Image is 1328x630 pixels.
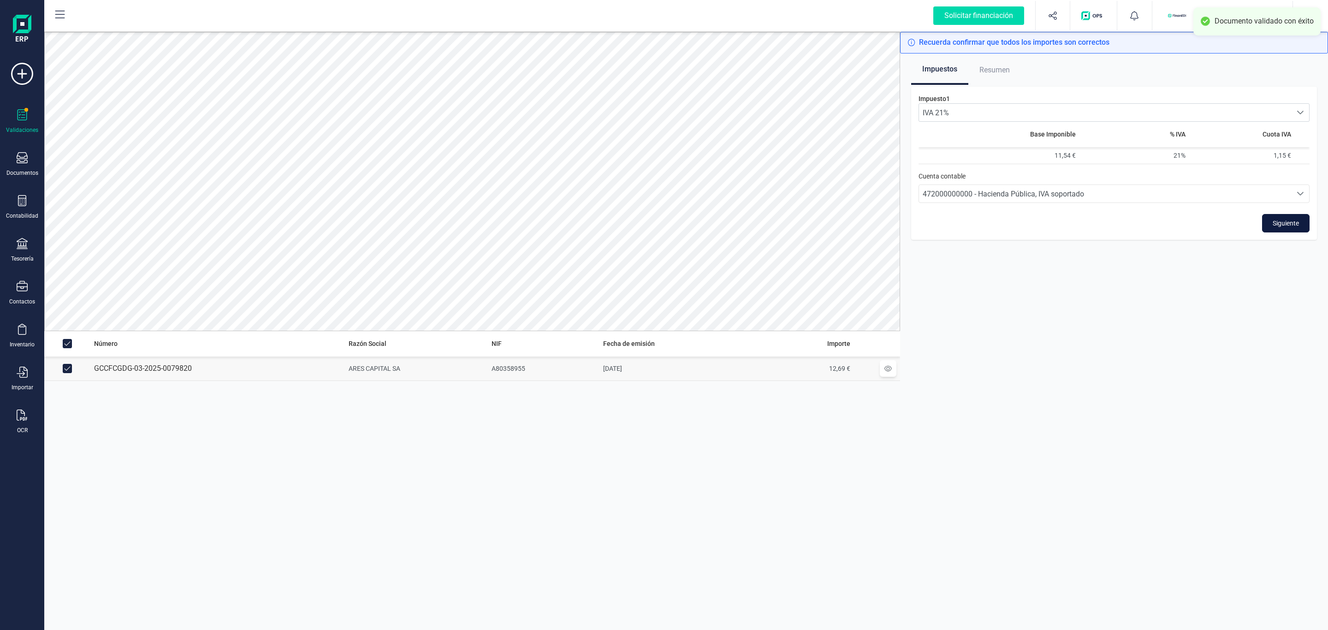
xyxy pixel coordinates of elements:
td: 1,15 € [1189,147,1310,164]
span: Cuota IVA [1263,130,1291,139]
span: IVA 21% [919,104,1292,121]
img: Logo de OPS [1081,11,1106,20]
span: NIF [492,339,502,348]
button: Siguiente [1262,214,1310,232]
div: Contabilidad [6,212,38,220]
div: OCR [17,427,28,434]
button: Solicitar financiación [922,1,1035,30]
div: Documento validado con éxito [1215,17,1314,26]
span: Importe [827,339,850,348]
span: Número [94,339,118,348]
span: 472000000000 - Hacienda Pública, IVA soportado [923,190,1084,198]
div: All items selected [63,339,72,348]
img: Logo Finanedi [13,15,31,44]
td: 11,54 € [919,147,1079,164]
td: ARES CAPITAL SA [345,357,488,381]
span: % IVA [1170,130,1186,139]
span: Resumen [979,61,1010,79]
div: Contactos [9,298,35,305]
img: FI [1167,6,1187,26]
span: Siguiente [1273,219,1299,228]
td: 21% [1079,147,1189,164]
div: Tesorería [11,255,34,262]
div: Seleccionar tipo de iva [1292,104,1309,121]
div: Inventario [10,341,35,348]
p: Impuesto 1 [919,94,1310,103]
td: GCCFCGDG-03-2025-0079820 [90,357,345,381]
span: Fecha de emisión [603,339,655,348]
div: Seleccione una cuenta [1292,185,1309,202]
td: 12,69 € [742,357,854,381]
span: Recuerda confirmar que todos los importes son correctos [919,38,1109,47]
div: Solicitar financiación [933,6,1024,25]
div: Documentos [6,169,38,177]
button: FIFINANEDI, S.L.KRUTSCH [PERSON_NAME] [1163,1,1281,30]
span: Razón Social [349,339,386,348]
p: Cuenta contable [919,172,1310,181]
div: Row Unselected 572debb8-cf8a-48d6-9210-83df5e312264 [63,364,72,373]
span: Base Imponible [1030,130,1076,139]
button: Logo de OPS [1076,1,1111,30]
div: Importar [12,384,33,391]
td: [DATE] [599,357,742,381]
td: A80358955 [488,357,599,381]
span: Impuestos [922,60,957,78]
div: Validaciones [6,126,38,134]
